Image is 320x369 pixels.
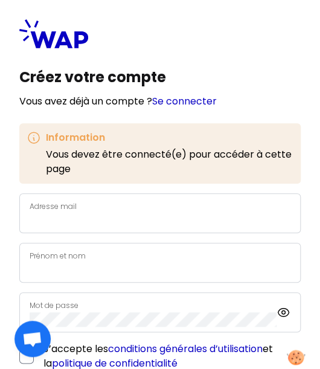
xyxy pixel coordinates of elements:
a: Se connecter [152,94,217,108]
label: Adresse mail [30,201,77,211]
div: Ouvrir le chat [14,321,51,357]
h1: Créez votre compte [19,68,301,87]
p: Vous devez être connecté(e) pour accéder à cette page [46,147,293,176]
h3: Information [46,130,293,145]
p: Vous avez déjà un compte ? [19,94,301,109]
label: Prénom et nom [30,251,86,261]
label: Mot de passe [30,300,78,310]
a: conditions générales d’utilisation [108,342,263,356]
